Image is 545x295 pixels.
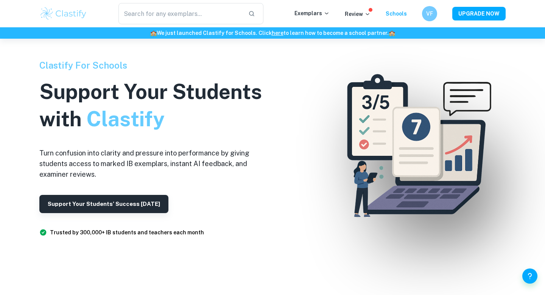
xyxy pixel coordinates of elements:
[389,30,395,36] span: 🏫
[39,6,87,21] img: Clastify logo
[331,62,501,233] img: Clastify For Schools Hero
[425,9,434,18] h6: VF
[39,148,274,180] h6: Turn confusion into clarity and pressure into performance by giving students access to marked IB ...
[2,29,543,37] h6: We just launched Clastify for Schools. Click to learn how to become a school partner.
[39,195,168,213] button: Support Your Students’ Success [DATE]
[522,268,537,284] button: Help and Feedback
[50,228,204,237] h6: Trusted by 300,000+ IB students and teachers each month
[118,3,242,24] input: Search for any exemplars...
[272,30,283,36] a: here
[86,107,164,131] span: Clastify
[150,30,157,36] span: 🏫
[345,10,371,18] p: Review
[422,6,437,21] button: VF
[39,58,274,72] h6: Clastify For Schools
[386,11,407,17] a: Schools
[452,7,506,20] button: UPGRADE NOW
[39,78,274,133] h1: Support Your Students with
[294,9,330,17] p: Exemplars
